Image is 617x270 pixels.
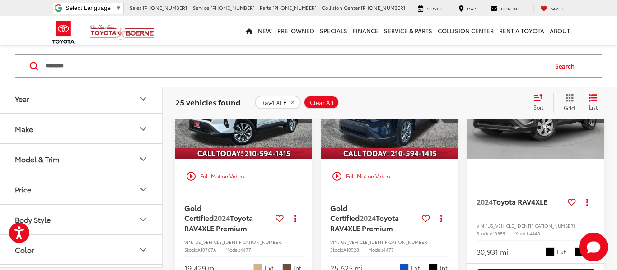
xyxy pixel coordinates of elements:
div: Color [138,244,149,255]
a: Specials [317,16,350,45]
span: 2024 [360,212,376,223]
div: Model & Trim [138,154,149,165]
span: Toyota RAV4 [493,196,535,206]
button: YearYear [0,84,163,114]
span: Toyota RAV4 [184,212,253,233]
a: Collision Center [435,16,496,45]
a: Select Language​ [65,5,122,11]
span: Black [575,247,584,256]
div: Body Style [138,214,149,225]
span: Sort [533,103,543,111]
button: remove Rav4%20XLE [255,96,301,109]
button: List View [582,93,604,111]
span: Model: [225,246,240,253]
img: Toyota [47,18,80,47]
a: 2024Toyota RAV4XLE [477,197,564,206]
span: VIN: [330,238,339,245]
span: ▼ [116,5,122,11]
button: Toggle Chat Window [579,233,608,261]
span: 4477 [383,246,394,253]
a: Home [243,16,255,45]
span: Saved [551,5,564,11]
button: Actions [580,194,595,210]
div: Model & Trim [15,155,59,164]
span: Collision Center [322,4,360,11]
div: Color [15,246,34,254]
span: Clear All [310,99,334,106]
a: New [255,16,275,45]
span: 25 vehicles found [175,96,241,107]
span: dropdown dots [440,215,442,222]
a: Service [411,5,450,12]
div: 30,931 mi [477,247,508,257]
span: Contact [501,5,521,11]
a: Finance [350,16,381,45]
button: ColorColor [0,235,163,265]
span: Gold Certified [184,202,214,223]
div: Make [15,125,33,133]
span: [PHONE_NUMBER] [210,4,255,11]
span: 2024 [477,196,493,206]
span: Parts [260,4,271,11]
a: About [547,16,573,45]
span: [US_VEHICLE_IDENTIFICATION_NUMBER] [486,222,575,229]
div: Make [138,124,149,134]
input: Search by Make, Model, or Keyword [45,55,547,77]
span: A10767A [197,246,216,253]
svg: Start Chat [579,233,608,261]
span: Stock: [184,246,197,253]
a: Gold Certified2024Toyota RAV4XLE Premium [184,203,272,233]
span: Toyota RAV4 [330,212,399,233]
a: Contact [484,5,528,12]
span: [PHONE_NUMBER] [143,4,187,11]
button: Model & TrimModel & Trim [0,145,163,174]
span: Stock: [477,230,490,237]
span: List [589,103,598,111]
span: XLE Premium [202,223,247,233]
span: Model: [368,246,383,253]
span: Select Language [65,5,111,11]
span: [US_VEHICLE_IDENTIFICATION_NUMBER] [193,238,283,245]
span: Model: [514,230,529,237]
span: VIN: [477,222,486,229]
span: dropdown dots [294,215,296,222]
span: Ext. [557,247,568,256]
span: A10928 [343,246,359,253]
button: Actions [287,210,303,226]
span: dropdown dots [586,198,588,206]
div: Price [15,185,31,194]
span: XLE Premium [348,223,393,233]
span: 4440 [529,230,540,237]
div: Body Style [15,215,51,224]
span: 4477 [240,246,251,253]
span: [PHONE_NUMBER] [272,4,317,11]
button: PricePrice [0,175,163,204]
span: [US_VEHICLE_IDENTIFICATION_NUMBER] [339,238,429,245]
span: 2024 [214,212,230,223]
span: Grid [564,104,575,111]
a: My Saved Vehicles [533,5,570,12]
a: Rent a Toyota [496,16,547,45]
div: Price [138,184,149,195]
span: A10959 [490,230,505,237]
span: Rav4 XLE [261,99,287,106]
button: Select sort value [529,93,553,111]
button: Clear All [304,96,339,109]
button: Search [547,55,588,77]
span: Black [546,247,555,256]
button: Actions [434,210,449,226]
span: [PHONE_NUMBER] [361,4,405,11]
span: Sales [130,4,141,11]
a: Pre-Owned [275,16,317,45]
a: Service & Parts: Opens in a new tab [381,16,435,45]
span: Service [427,5,444,11]
a: Map [452,5,482,12]
div: Year [138,93,149,104]
span: Map [467,5,476,11]
div: Year [15,95,29,103]
span: Gold Certified [330,202,360,223]
span: VIN: [184,238,193,245]
button: Grid View [553,93,582,111]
